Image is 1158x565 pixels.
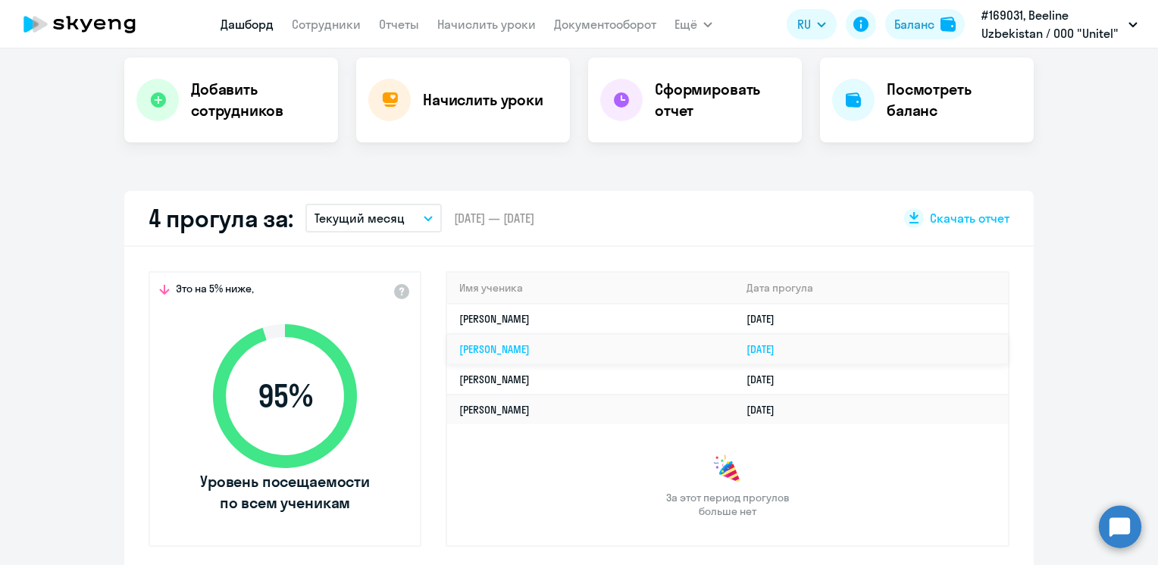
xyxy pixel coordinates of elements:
img: congrats [712,454,743,485]
span: Уровень посещаемости по всем ученикам [198,471,372,513]
h4: Начислить уроки [423,89,543,111]
button: #169031, Beeline Uzbekistan / ООО "Unitel" [974,6,1145,42]
button: Текущий месяц [305,204,442,233]
button: Ещё [674,9,712,39]
a: Сотрудники [292,17,361,32]
span: Это на 5% ниже, [176,282,254,300]
h4: Посмотреть баланс [887,79,1022,121]
h4: Добавить сотрудников [191,79,326,121]
span: [DATE] — [DATE] [454,210,534,226]
h4: Сформировать отчет [655,79,790,121]
span: 95 % [198,378,372,414]
th: Имя ученика [447,273,734,304]
h2: 4 прогула за: [149,203,293,233]
a: Документооборот [554,17,656,32]
button: Балансbalance [885,9,965,39]
a: [PERSON_NAME] [459,373,530,386]
a: Начислить уроки [437,17,536,32]
p: #169031, Beeline Uzbekistan / ООО "Unitel" [981,6,1122,42]
span: Ещё [674,15,697,33]
div: Баланс [894,15,934,33]
a: Дашборд [221,17,274,32]
th: Дата прогула [734,273,1008,304]
span: Скачать отчет [930,210,1009,226]
p: Текущий месяц [315,209,405,227]
a: [DATE] [746,403,787,417]
img: balance [940,17,956,32]
a: [PERSON_NAME] [459,403,530,417]
a: [DATE] [746,373,787,386]
a: [DATE] [746,312,787,326]
span: RU [797,15,811,33]
span: За этот период прогулов больше нет [664,491,791,518]
a: [DATE] [746,342,787,356]
a: Отчеты [379,17,419,32]
button: RU [787,9,837,39]
a: [PERSON_NAME] [459,312,530,326]
a: [PERSON_NAME] [459,342,530,356]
